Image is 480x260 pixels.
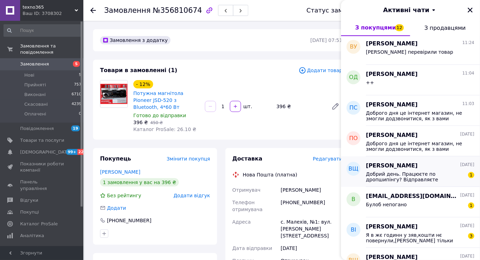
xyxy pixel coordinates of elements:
span: 396 ₴ [133,120,148,125]
div: [PERSON_NAME] [279,184,344,196]
span: 99+ [66,149,77,155]
span: Покупці [20,209,39,215]
div: Ваш ID: 3708302 [23,10,83,17]
time: [DATE] 07:51 [311,37,342,43]
span: ВУ [350,43,357,51]
span: Без рейтингу [107,193,141,198]
span: Телефон отримувача [232,200,263,212]
span: 1 [468,202,474,209]
span: [PERSON_NAME] [366,101,418,109]
span: Покупець [100,155,131,162]
span: 4239 [72,101,81,107]
span: b [352,196,356,203]
div: Замовлення з додатку [100,36,171,44]
span: Аналітика [20,233,44,239]
span: Каталог ProSale: 26.10 ₴ [133,127,196,132]
span: [DATE] [460,192,474,198]
span: Управління сайтом [20,245,64,257]
span: [DATE] [460,253,474,259]
span: [PERSON_NAME] [366,70,418,78]
span: 5 [79,72,81,78]
span: №356810674 [153,6,202,15]
div: [DATE] [279,242,344,254]
button: Закрити [466,6,474,14]
div: Повернутися назад [90,7,96,14]
div: 396 ₴ [274,102,326,111]
span: Адреса [232,219,251,225]
span: Активні чати [383,6,429,15]
span: Замовлення та повідомлення [20,43,83,55]
span: Прийняті [24,82,46,88]
button: ВУ[PERSON_NAME]11:24[PERSON_NAME] перевірили товар [341,34,480,65]
button: ВІ[PERSON_NAME][DATE]Я в жє годинн у зяв,кошти нє повернули,[PERSON_NAME] тільки наложкою.3 [341,217,480,248]
span: [PERSON_NAME] [366,40,418,48]
a: [PERSON_NAME] [100,169,140,175]
span: З продавцями [424,25,466,31]
span: 6710 [72,92,81,98]
span: Замовлення [104,6,151,15]
span: Каталог ProSale [20,221,58,227]
button: Активні чати [361,6,461,15]
span: Додати товар [299,67,342,74]
button: b[EMAIL_ADDRESS][DOMAIN_NAME][DATE]Булоб непогано1 [341,187,480,217]
span: 11:04 [462,70,474,76]
span: ОД [349,73,358,81]
div: [PHONE_NUMBER] [279,196,344,216]
span: [DEMOGRAPHIC_DATA] [20,149,72,155]
span: [PERSON_NAME] [366,223,418,231]
div: Нова Пошта (платна) [241,171,299,178]
span: Готово до відправки [133,113,186,118]
span: Нові [24,72,34,78]
span: Додати [107,205,126,211]
span: Повідомлення [20,125,54,132]
span: Показники роботи компанії [20,161,64,173]
span: Відгуки [20,197,38,203]
a: Редагувати [329,99,342,113]
span: Доброго дня це інтернет магазин, не змогли додзвонитися, як з вами можна зв'язатися? Зателефонуйт... [366,141,465,152]
input: Пошук [3,24,82,37]
span: 11:03 [462,101,474,107]
span: ++ [366,80,374,85]
span: ПО [349,135,358,142]
span: Добрий день. Працюєте по дропшипінгу? Відправляєте післяплатою? Я хочу співпрацювати на довгостро... [366,171,465,182]
span: Скасовані [24,101,48,107]
span: 22 [77,149,85,155]
span: 1 [468,172,474,178]
span: 11:24 [462,40,474,46]
div: [PHONE_NUMBER] [106,217,152,224]
span: Додати відгук [174,193,210,198]
span: [PERSON_NAME] [366,162,418,170]
span: 12 [395,24,404,31]
span: Змінити покупця [167,156,210,162]
span: Редагувати [313,156,342,162]
span: ПС [349,104,357,112]
div: шт. [242,103,253,110]
span: 19 [71,125,80,131]
span: [PERSON_NAME] перевірили товар [366,49,453,55]
span: Оплачені [24,111,46,117]
span: 0 [79,111,81,117]
span: Виконані [24,92,46,98]
span: 757 [74,82,81,88]
span: [DATE] [460,162,474,168]
span: [PERSON_NAME] [366,131,418,139]
span: Я в жє годинн у зяв,кошти нє повернули,[PERSON_NAME] тільки наложкою. [366,232,465,243]
div: - 12% [133,80,153,88]
span: 5 [73,61,80,67]
button: ПО[PERSON_NAME][DATE]Доброго дня це інтернет магазин, не змогли додзвонитися, як з вами можна зв'... [341,126,480,156]
img: Потужна магнітола Pioneer JSD-520 з Bluetooth, 4*60 Вт [100,84,127,104]
span: Дата відправки [232,245,272,251]
span: ВЩ [349,165,358,173]
span: [EMAIL_ADDRESS][DOMAIN_NAME] [366,192,459,200]
span: texno365 [23,4,75,10]
span: [DATE] [460,131,474,137]
button: З продавцями [410,19,480,36]
span: Товари та послуги [20,137,64,144]
div: 1 замовлення у вас на 396 ₴ [100,178,179,187]
span: 450 ₴ [150,120,163,125]
span: Товари в замовленні (1) [100,67,177,73]
div: Статус замовлення [307,7,371,14]
button: ПС[PERSON_NAME]11:03Доброго дня це інтернет магазин, не змогли додзвонитися, як з вами можна зв'я... [341,95,480,126]
span: 3 [468,233,474,239]
span: Отримувач [232,187,260,193]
